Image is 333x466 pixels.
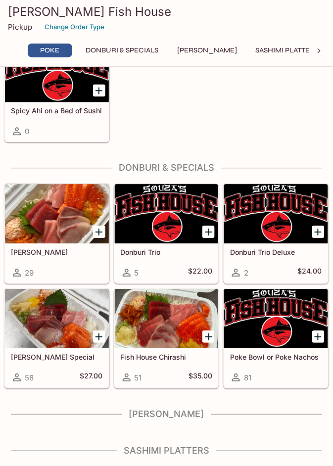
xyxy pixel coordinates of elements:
button: Poke [28,44,72,57]
h3: [PERSON_NAME] Fish House [8,4,325,19]
a: Donburi Trio5$22.00 [114,184,219,284]
h4: [PERSON_NAME] [4,409,329,420]
span: 0 [25,127,29,137]
span: 5 [135,269,139,278]
a: [PERSON_NAME]29 [4,184,109,284]
h5: Fish House Chirashi [121,353,213,362]
h5: Poke Bowl or Poke Nachos [230,353,322,362]
button: Change Order Type [40,19,109,35]
h5: $22.00 [188,267,212,279]
p: Pickup [8,22,32,32]
a: Fish House Chirashi51$35.00 [114,289,219,389]
a: [PERSON_NAME] Special58$27.00 [4,289,109,389]
button: Add Souza Special [93,331,105,343]
div: Fish House Chirashi [115,289,219,349]
h5: $35.00 [189,372,212,384]
button: Add Fish House Chirashi [202,331,215,343]
h4: Sashimi Platters [4,446,329,457]
span: 2 [244,269,248,278]
div: Souza Special [5,289,109,349]
h5: $24.00 [298,267,322,279]
button: Add Poke Bowl or Poke Nachos [312,331,325,343]
h5: Donburi Trio Deluxe [230,248,322,257]
button: Add Spicy Ahi on a Bed of Sushi [93,85,105,97]
h5: [PERSON_NAME] Special [11,353,103,362]
div: Spicy Ahi on a Bed of Sushi [5,43,109,102]
div: Sashimi Donburis [5,185,109,244]
div: Donburi Trio [115,185,219,244]
h5: $27.00 [80,372,103,384]
span: 81 [244,373,251,383]
h4: Donburi & Specials [4,163,329,174]
span: 58 [25,373,34,383]
a: Spicy Ahi on a Bed of Sushi0 [4,43,109,142]
a: Poke Bowl or Poke Nachos81 [224,289,329,389]
button: Add Sashimi Donburis [93,226,105,238]
h5: [PERSON_NAME] [11,248,103,257]
div: Donburi Trio Deluxe [224,185,328,244]
button: [PERSON_NAME] [172,44,242,57]
h5: Spicy Ahi on a Bed of Sushi [11,107,103,115]
button: Donburi & Specials [80,44,164,57]
span: 51 [135,373,142,383]
div: Poke Bowl or Poke Nachos [224,289,328,349]
h5: Donburi Trio [121,248,213,257]
button: Add Donburi Trio Deluxe [312,226,325,238]
button: Sashimi Platters [250,44,325,57]
a: Donburi Trio Deluxe2$24.00 [224,184,329,284]
button: Add Donburi Trio [202,226,215,238]
span: 29 [25,269,34,278]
